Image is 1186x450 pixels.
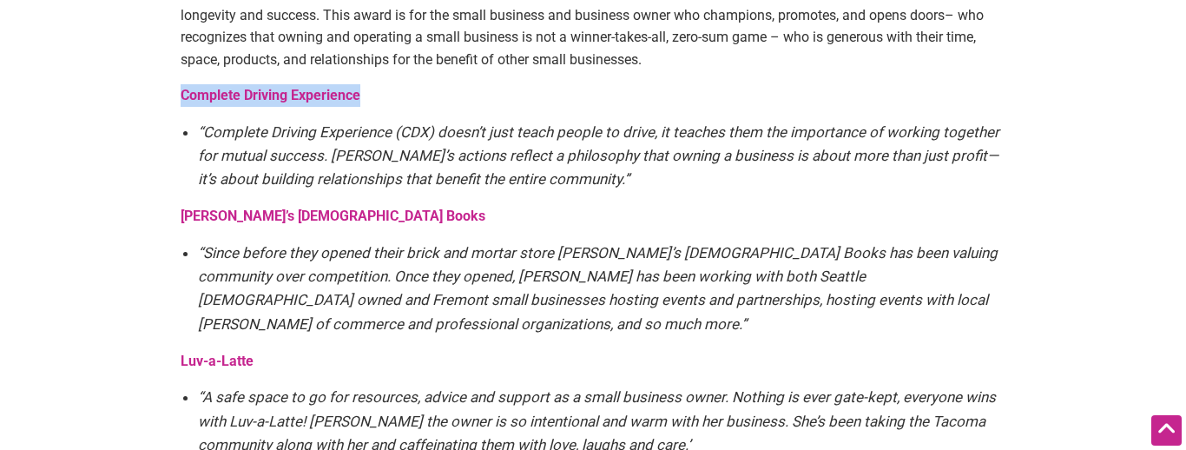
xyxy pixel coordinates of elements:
a: Luv-a-Latte [181,353,254,369]
em: “Complete Driving Experience (CDX) doesn’t just teach people to drive, it teaches them the import... [198,123,999,188]
a: [PERSON_NAME]’s [DEMOGRAPHIC_DATA] Books [181,208,485,224]
em: “Since before they opened their brick and mortar store [PERSON_NAME]’s [DEMOGRAPHIC_DATA] Books h... [198,244,998,333]
a: Complete Driving Experience [181,87,360,103]
div: Scroll Back to Top [1151,415,1182,446]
